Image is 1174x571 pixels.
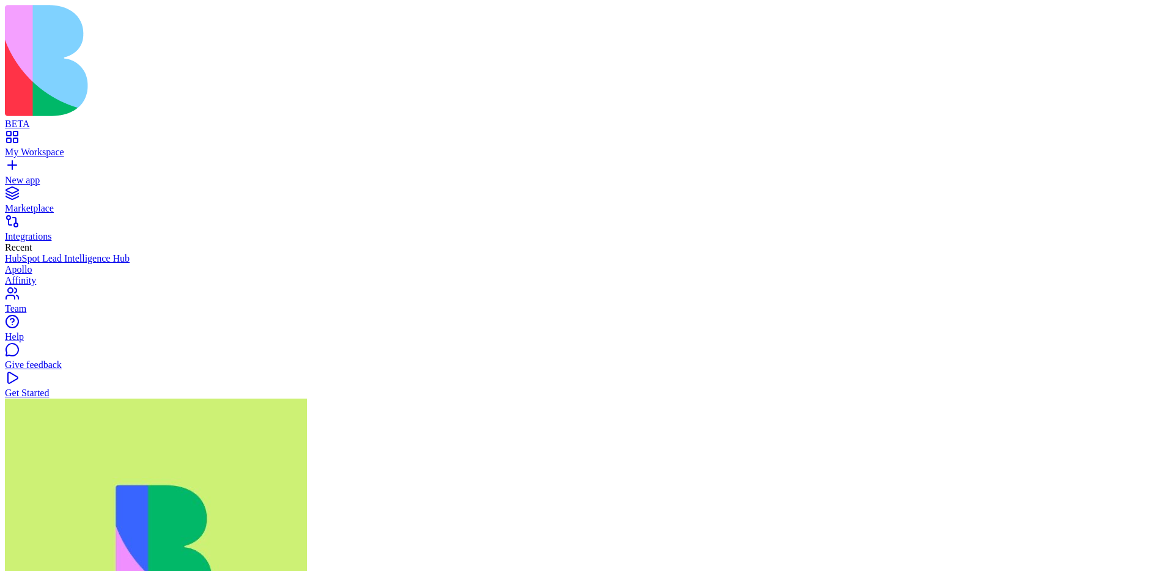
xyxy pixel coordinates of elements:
[5,242,32,252] span: Recent
[5,253,1169,264] a: HubSpot Lead Intelligence Hub
[5,275,1169,286] a: Affinity
[5,119,1169,130] div: BETA
[5,175,1169,186] div: New app
[5,136,1169,158] a: My Workspace
[5,377,1169,399] a: Get Started
[5,164,1169,186] a: New app
[5,231,1169,242] div: Integrations
[5,388,1169,399] div: Get Started
[5,303,1169,314] div: Team
[5,147,1169,158] div: My Workspace
[5,108,1169,130] a: BETA
[5,348,1169,370] a: Give feedback
[5,320,1169,342] a: Help
[5,5,497,116] img: logo
[5,220,1169,242] a: Integrations
[5,292,1169,314] a: Team
[5,264,1169,275] a: Apollo
[5,192,1169,214] a: Marketplace
[5,331,1169,342] div: Help
[5,359,1169,370] div: Give feedback
[5,203,1169,214] div: Marketplace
